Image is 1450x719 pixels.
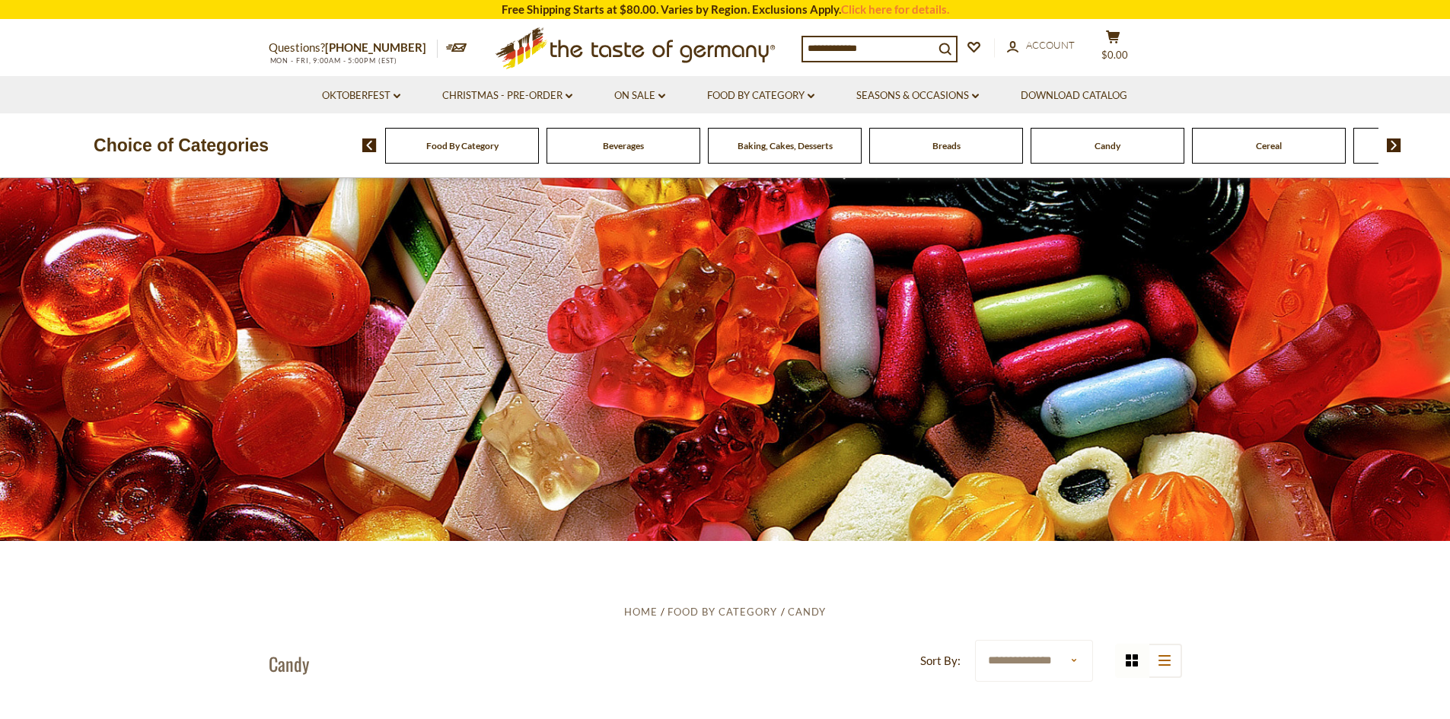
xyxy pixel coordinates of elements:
[362,138,377,152] img: previous arrow
[603,140,644,151] a: Beverages
[1101,49,1128,61] span: $0.00
[841,2,949,16] a: Click here for details.
[322,87,400,104] a: Oktoberfest
[707,87,814,104] a: Food By Category
[269,38,438,58] p: Questions?
[1387,138,1401,152] img: next arrow
[932,140,961,151] a: Breads
[788,606,826,618] a: Candy
[738,140,833,151] a: Baking, Cakes, Desserts
[1026,39,1075,51] span: Account
[442,87,572,104] a: Christmas - PRE-ORDER
[1007,37,1075,54] a: Account
[624,606,658,618] a: Home
[269,56,398,65] span: MON - FRI, 9:00AM - 5:00PM (EST)
[269,652,309,675] h1: Candy
[614,87,665,104] a: On Sale
[325,40,426,54] a: [PHONE_NUMBER]
[1095,140,1120,151] a: Candy
[426,140,499,151] a: Food By Category
[1091,30,1136,68] button: $0.00
[1256,140,1282,151] a: Cereal
[920,651,961,670] label: Sort By:
[668,606,777,618] a: Food By Category
[856,87,979,104] a: Seasons & Occasions
[1021,87,1127,104] a: Download Catalog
